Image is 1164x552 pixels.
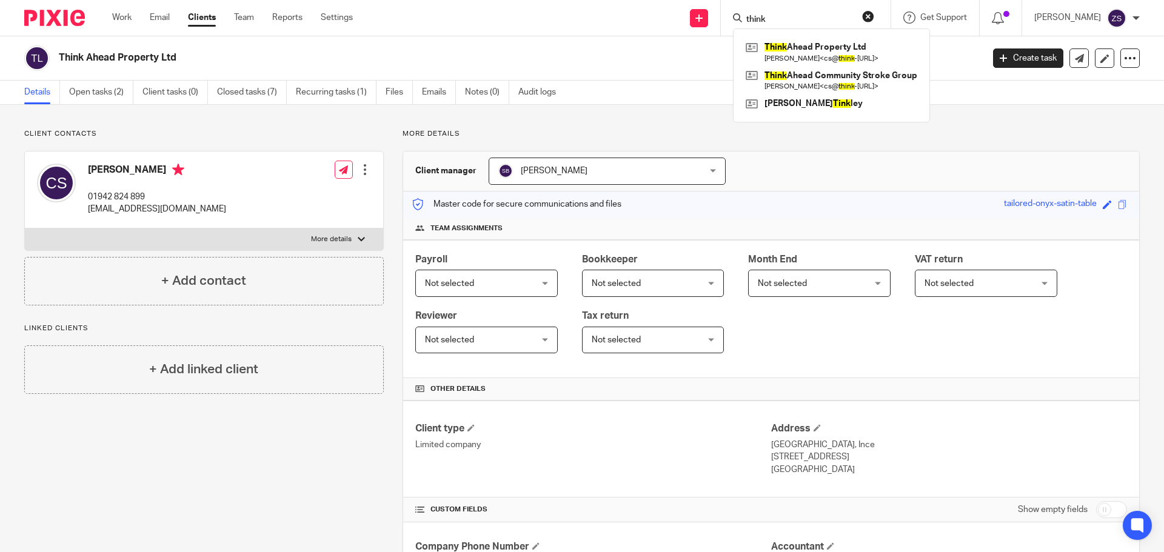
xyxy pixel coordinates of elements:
span: Not selected [758,279,807,288]
h4: + Add contact [161,271,246,290]
a: Email [150,12,170,24]
p: More details [403,129,1140,139]
img: svg%3E [498,164,513,178]
span: Team assignments [430,224,503,233]
span: Not selected [592,279,641,288]
span: Not selected [425,279,474,288]
span: Not selected [592,336,641,344]
p: More details [311,234,352,244]
a: Emails [422,81,456,104]
span: Bookkeeper [582,254,638,264]
a: Open tasks (2) [69,81,133,104]
span: Not selected [925,279,974,288]
span: Other details [430,384,486,394]
p: Master code for secure communications and files [412,198,621,210]
span: [PERSON_NAME] [521,167,587,175]
a: Reports [272,12,303,24]
button: Clear [862,10,874,22]
p: 01942 824 899 [88,191,226,203]
h4: CUSTOM FIELDS [415,505,771,514]
h2: Think Ahead Property Ltd [59,52,792,64]
h4: [PERSON_NAME] [88,164,226,179]
p: [STREET_ADDRESS] [771,451,1127,463]
h4: Address [771,422,1127,435]
p: Linked clients [24,324,384,333]
span: Payroll [415,254,447,264]
p: Client contacts [24,129,384,139]
p: Limited company [415,439,771,451]
input: Search [745,15,854,25]
span: Not selected [425,336,474,344]
p: [PERSON_NAME] [1034,12,1101,24]
span: Tax return [582,311,629,321]
a: Create task [993,48,1063,68]
img: Pixie [24,10,85,26]
span: Month End [748,254,797,264]
a: Work [112,12,132,24]
a: Clients [188,12,216,24]
i: Primary [172,164,184,176]
span: VAT return [915,254,963,264]
img: svg%3E [24,45,50,71]
a: Closed tasks (7) [217,81,287,104]
h4: Client type [415,422,771,435]
p: [GEOGRAPHIC_DATA], Ince [771,439,1127,451]
a: Recurring tasks (1) [296,81,376,104]
p: [EMAIL_ADDRESS][DOMAIN_NAME] [88,203,226,215]
img: svg%3E [37,164,76,202]
a: Files [386,81,413,104]
span: Reviewer [415,311,457,321]
h3: Client manager [415,165,477,177]
a: Notes (0) [465,81,509,104]
a: Audit logs [518,81,565,104]
a: Details [24,81,60,104]
h4: + Add linked client [149,360,258,379]
div: tailored-onyx-satin-table [1004,198,1097,211]
p: [GEOGRAPHIC_DATA] [771,464,1127,476]
span: Get Support [920,13,967,22]
a: Settings [321,12,353,24]
a: Team [234,12,254,24]
img: svg%3E [1107,8,1126,28]
a: Client tasks (0) [142,81,208,104]
label: Show empty fields [1018,504,1088,516]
